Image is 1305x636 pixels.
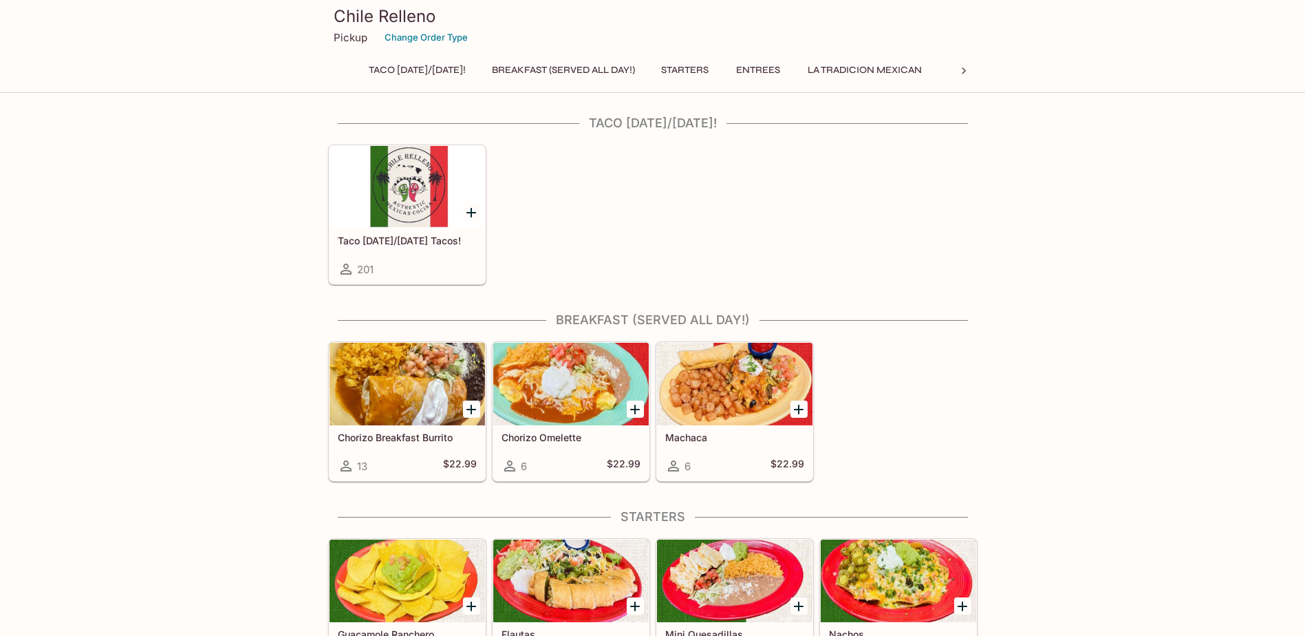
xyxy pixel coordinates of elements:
[443,458,477,474] h5: $22.99
[338,235,477,246] h5: Taco [DATE]/[DATE] Tacos!
[334,31,367,44] p: Pickup
[357,263,374,276] span: 201
[357,460,367,473] span: 13
[484,61,643,80] button: Breakfast (Served ALL DAY!)
[657,343,812,425] div: Machaca
[790,597,808,615] button: Add Mini Quesadillas
[954,597,971,615] button: Add Nachos
[330,343,485,425] div: Chorizo Breakfast Burrito
[463,204,480,221] button: Add Taco Tuesday/Thursday Tacos!
[665,432,804,443] h5: Machaca
[656,342,813,481] a: Machaca6$22.99
[328,116,978,131] h4: Taco [DATE]/[DATE]!
[361,61,473,80] button: Taco [DATE]/[DATE]!
[328,312,978,328] h4: Breakfast (Served ALL DAY!)
[493,343,649,425] div: Chorizo Omelette
[654,61,716,80] button: Starters
[329,145,486,284] a: Taco [DATE]/[DATE] Tacos!201
[378,27,474,48] button: Change Order Type
[770,458,804,474] h5: $22.99
[790,401,808,418] button: Add Machaca
[607,458,640,474] h5: $22.99
[821,540,976,622] div: Nachos
[940,61,1002,80] button: Tacos
[334,6,972,27] h3: Chile Relleno
[338,432,477,443] h5: Chorizo Breakfast Burrito
[727,61,789,80] button: Entrees
[493,342,649,481] a: Chorizo Omelette6$22.99
[330,540,485,622] div: Guacamole Ranchero
[627,401,644,418] button: Add Chorizo Omelette
[800,61,929,80] button: La Tradicion Mexican
[463,401,480,418] button: Add Chorizo Breakfast Burrito
[521,460,527,473] span: 6
[329,342,486,481] a: Chorizo Breakfast Burrito13$22.99
[330,146,485,229] div: Taco Tuesday/Thursday Tacos!
[463,597,480,615] button: Add Guacamole Ranchero
[657,540,812,622] div: Mini Quesadillas
[493,540,649,622] div: Flautas
[684,460,691,473] span: 6
[627,597,644,615] button: Add Flautas
[501,432,640,443] h5: Chorizo Omelette
[328,509,978,524] h4: Starters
